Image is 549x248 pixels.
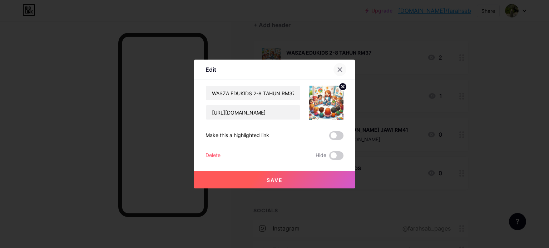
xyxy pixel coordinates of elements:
[206,151,221,160] div: Delete
[316,151,326,160] span: Hide
[267,177,283,183] span: Save
[206,105,300,120] input: URL
[206,86,300,100] input: Title
[309,86,343,120] img: link_thumbnail
[194,171,355,188] button: Save
[206,65,216,74] div: Edit
[206,131,269,140] div: Make this a highlighted link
